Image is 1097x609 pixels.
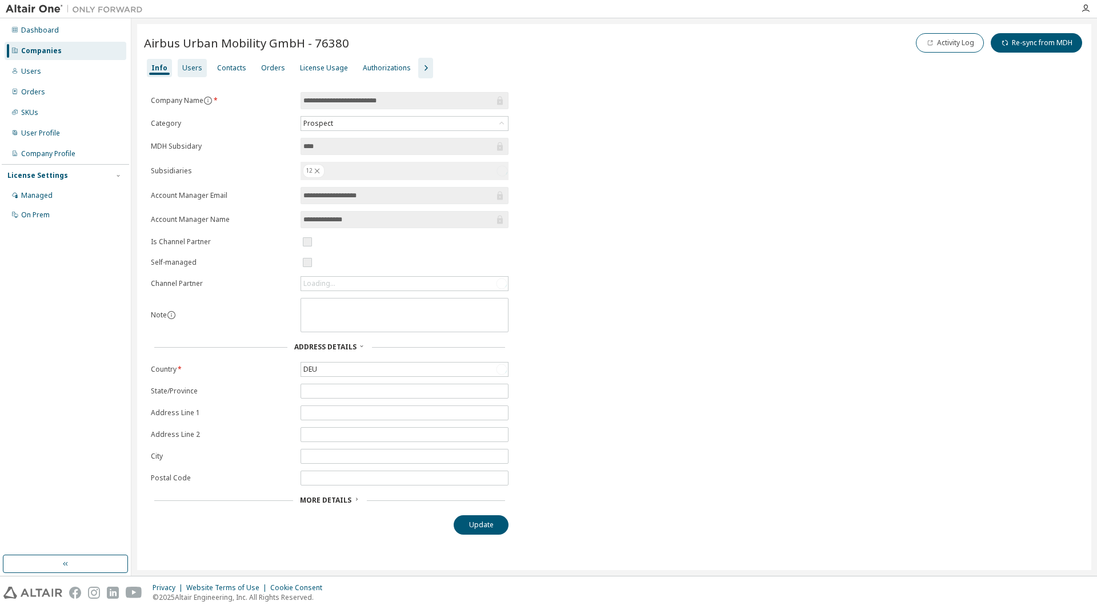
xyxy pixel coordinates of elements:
div: Loading... [303,279,335,288]
button: information [203,96,213,105]
img: facebook.svg [69,587,81,599]
div: Prospect [302,117,335,130]
div: 12 [301,162,509,180]
span: Address Details [294,342,357,352]
p: © 2025 Altair Engineering, Inc. All Rights Reserved. [153,592,329,602]
div: On Prem [21,210,50,220]
div: Orders [21,87,45,97]
div: Cookie Consent [270,583,329,592]
img: youtube.svg [126,587,142,599]
label: Account Manager Email [151,191,294,200]
label: Address Line 1 [151,408,294,417]
label: Note [151,310,167,320]
img: altair_logo.svg [3,587,62,599]
label: City [151,452,294,461]
div: Info [151,63,167,73]
span: More Details [300,495,351,505]
div: Orders [261,63,285,73]
div: Companies [21,46,62,55]
div: SKUs [21,108,38,117]
div: Privacy [153,583,186,592]
div: Contacts [217,63,246,73]
div: DEU [301,363,508,376]
label: Country [151,365,294,374]
div: DEU [302,363,319,376]
div: Prospect [301,117,508,130]
div: Loading... [301,277,508,290]
div: Users [21,67,41,76]
div: User Profile [21,129,60,138]
div: Managed [21,191,53,200]
span: Airbus Urban Mobility GmbH - 76380 [144,35,349,51]
div: License Settings [7,171,68,180]
div: License Usage [300,63,348,73]
label: Is Channel Partner [151,237,294,246]
button: information [167,311,176,320]
label: Account Manager Name [151,215,294,224]
label: Category [151,119,294,128]
label: Channel Partner [151,279,294,288]
img: linkedin.svg [107,587,119,599]
button: Update [454,515,509,535]
img: Altair One [6,3,149,15]
div: 12 [303,164,325,178]
button: Activity Log [916,33,984,53]
img: instagram.svg [88,587,100,599]
label: Subsidiaries [151,166,294,176]
div: Authorizations [363,63,411,73]
label: MDH Subsidary [151,142,294,151]
label: Self-managed [151,258,294,267]
label: Postal Code [151,473,294,483]
div: Users [182,63,202,73]
div: Dashboard [21,26,59,35]
button: Re-sync from MDH [991,33,1082,53]
label: State/Province [151,387,294,396]
div: Website Terms of Use [186,583,270,592]
div: Company Profile [21,149,75,158]
label: Company Name [151,96,294,105]
label: Address Line 2 [151,430,294,439]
